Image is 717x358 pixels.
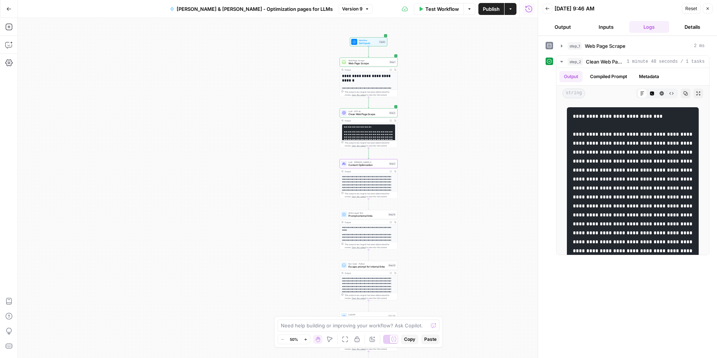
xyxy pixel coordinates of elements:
[345,272,387,275] div: Output
[348,313,387,316] span: Call API
[368,199,369,210] g: Edge from step_3 to step_12
[568,42,582,50] span: step_1
[421,334,440,344] button: Paste
[345,170,387,173] div: Output
[404,336,415,343] span: Copy
[348,163,387,167] span: Content Optimization
[543,21,583,33] button: Output
[585,42,626,50] span: Web Page Scrape
[352,348,366,350] span: Copy the output
[345,294,396,300] div: This output is too large & has been abbreviated for review. to view the full content.
[348,161,387,164] span: LLM · [PERSON_NAME] 4
[345,243,396,249] div: This output is too large & has been abbreviated for review. to view the full content.
[352,94,366,96] span: Copy the output
[345,68,387,71] div: Output
[290,336,298,342] span: 50%
[627,58,705,65] span: 1 minute 48 seconds / 1 tasks
[348,59,388,62] span: Web Page Scrape
[177,5,333,13] span: [PERSON_NAME] & [PERSON_NAME] - Optimization pages for LLMs
[368,148,369,159] g: Edge from step_2 to step_3
[388,315,396,318] div: Step 14
[389,162,396,166] div: Step 3
[556,68,709,255] div: 1 minute 48 seconds / 1 tasks
[348,265,387,269] span: Escape prompt for internal links
[359,39,378,42] span: Workflow
[586,71,631,82] button: Compiled Prompt
[388,264,396,267] div: Step 13
[559,71,583,82] button: Output
[556,56,709,68] button: 1 minute 48 seconds / 1 tasks
[586,21,626,33] button: Inputs
[478,3,504,15] button: Publish
[634,71,664,82] button: Metadata
[348,110,387,113] span: LLM · GPT-4o
[368,46,369,57] g: Edge from start to step_1
[340,312,398,351] div: Call APICall API (external links)Step 14Output{ "id":"msg_01B5JAuCg6mvqj3hez2HHcMt", "type":"mess...
[359,41,378,45] span: Set Inputs
[345,119,387,122] div: Output
[672,21,713,33] button: Details
[568,58,583,65] span: step_2
[401,334,418,344] button: Copy
[352,145,366,147] span: Copy the output
[352,246,366,249] span: Copy the output
[425,5,459,13] span: Test Workflow
[345,221,387,224] div: Output
[389,111,396,115] div: Step 2
[424,336,437,343] span: Paste
[348,112,387,116] span: Clean Web Page Scape
[562,89,585,98] span: string
[348,316,387,320] span: Call API (external links)
[165,3,337,15] button: [PERSON_NAME] & [PERSON_NAME] - Optimization pages for LLMs
[345,90,396,96] div: This output is too large & has been abbreviated for review. to view the full content.
[556,40,709,52] button: 2 ms
[694,43,705,49] span: 2 ms
[685,5,697,12] span: Reset
[348,212,387,215] span: Write Liquid Text
[389,61,396,64] div: Step 1
[339,4,373,14] button: Version 9
[368,97,369,108] g: Edge from step_1 to step_2
[368,250,369,260] g: Edge from step_12 to step_13
[586,58,624,65] span: Clean Web Page Scape
[345,141,396,147] div: This output is too large & has been abbreviated for review. to view the full content.
[345,192,396,198] div: This output is too large & has been abbreviated for review. to view the full content.
[340,37,398,46] div: WorkflowSet InputsInputs
[629,21,670,33] button: Logs
[388,213,396,216] div: Step 12
[348,62,388,65] span: Web Page Scrape
[682,4,701,13] button: Reset
[348,214,387,218] span: Prompt external links
[352,195,366,198] span: Copy the output
[483,5,500,13] span: Publish
[348,262,387,265] span: Run Code · Python
[368,300,369,311] g: Edge from step_13 to step_14
[414,3,463,15] button: Test Workflow
[342,6,363,12] span: Version 9
[352,297,366,299] span: Copy the output
[379,40,386,44] div: Inputs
